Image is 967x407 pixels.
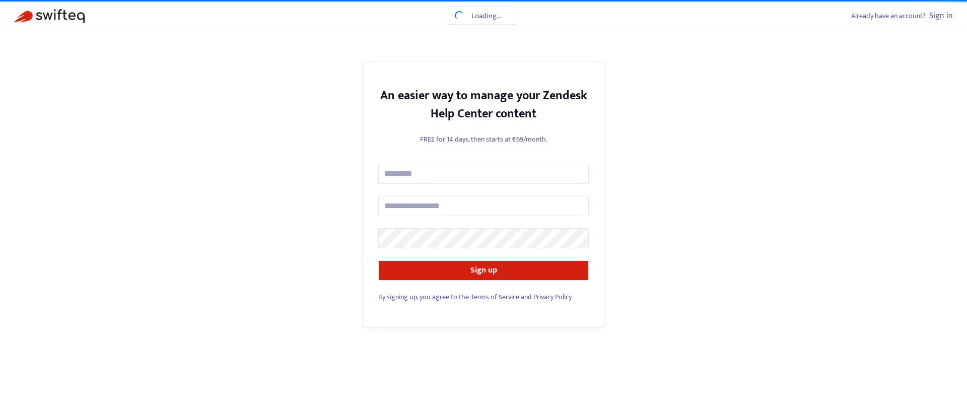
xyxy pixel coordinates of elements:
[380,86,587,124] strong: An easier way to manage your Zendesk Help Center content
[378,134,589,145] p: FREE for 14 days, then starts at €69/month.
[533,291,572,303] a: Privacy Policy
[14,9,85,23] img: Swifteq
[471,291,519,303] a: Terms of Service
[378,260,589,281] button: Sign up
[378,292,589,302] div: and
[851,10,926,22] span: Already have an account?
[929,9,953,23] a: Sign in
[470,263,497,277] strong: Sign up
[378,291,469,303] span: By signing up, you agree to the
